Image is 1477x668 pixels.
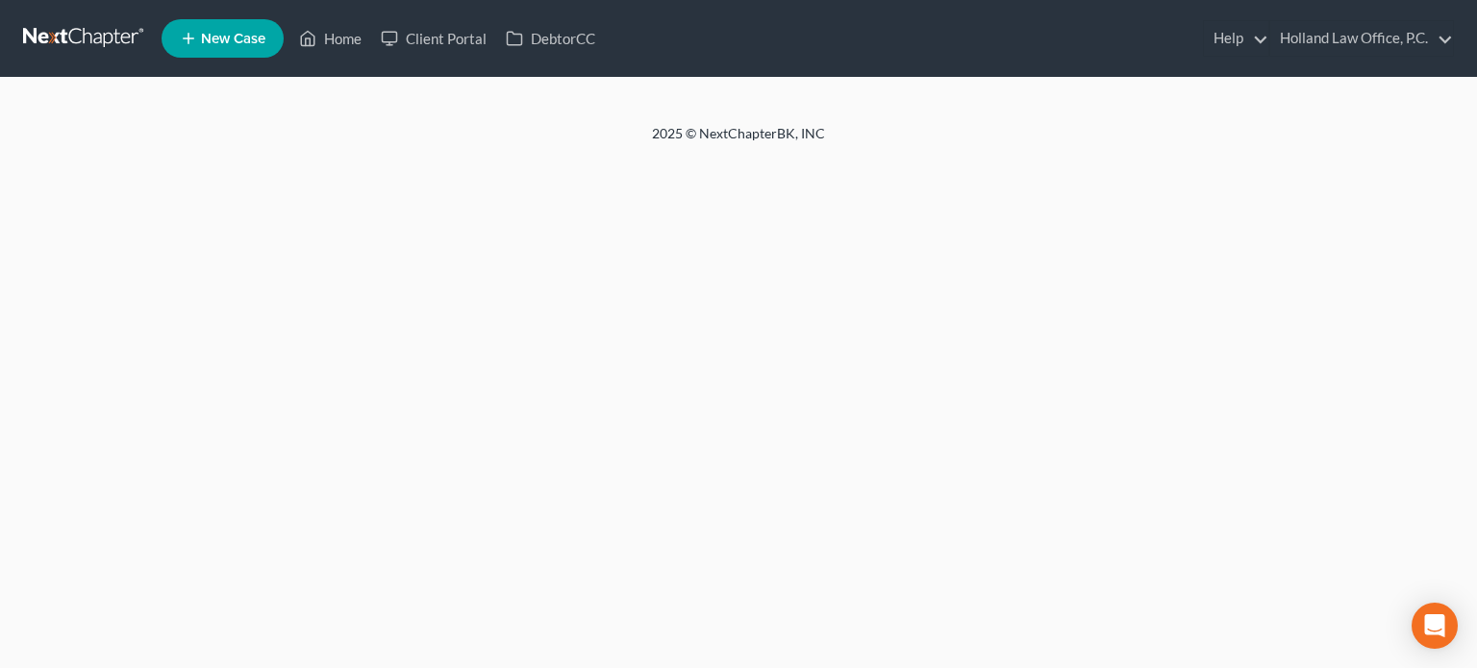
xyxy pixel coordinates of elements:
a: Holland Law Office, P.C. [1270,21,1453,56]
new-legal-case-button: New Case [162,19,284,58]
a: Client Portal [371,21,496,56]
a: DebtorCC [496,21,605,56]
div: 2025 © NextChapterBK, INC [190,124,1287,159]
a: Help [1204,21,1268,56]
a: Home [289,21,371,56]
div: Open Intercom Messenger [1412,603,1458,649]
